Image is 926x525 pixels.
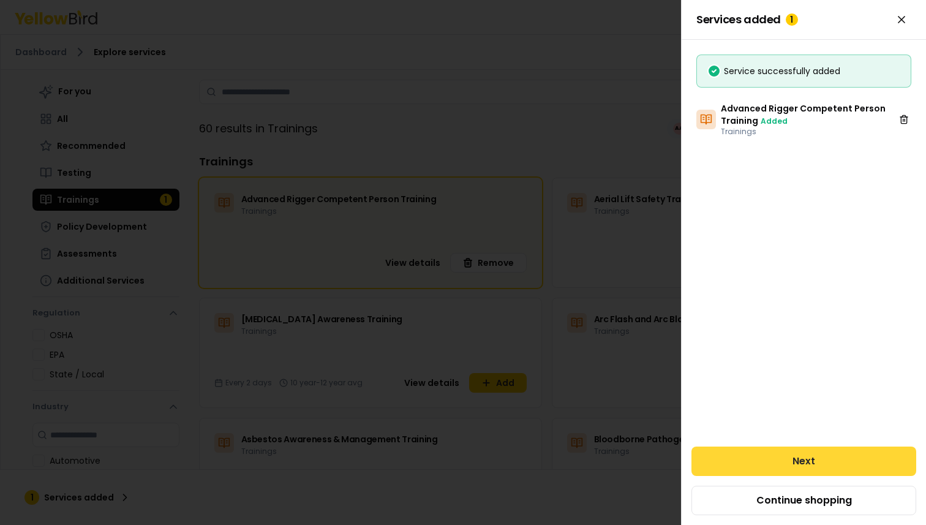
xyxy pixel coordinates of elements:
button: Continue shopping [691,486,916,515]
span: Added [761,116,788,126]
button: Close [892,10,911,29]
span: Services added [696,13,798,26]
button: Next [691,447,916,476]
h3: Advanced Rigger Competent Person Training [721,102,892,127]
div: Service successfully added [707,65,901,77]
p: Trainings [721,127,892,137]
div: 1 [786,13,798,26]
